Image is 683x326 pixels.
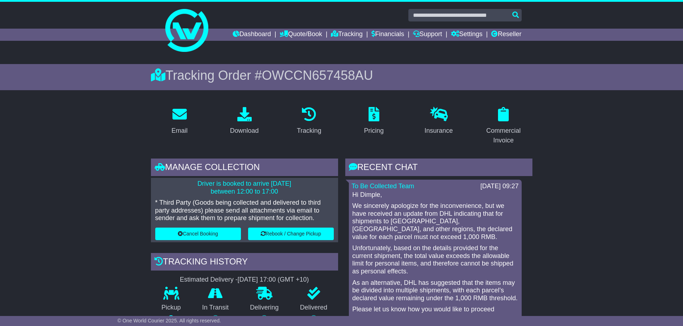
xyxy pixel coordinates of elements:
div: Pricing [364,126,384,136]
a: Financials [371,29,404,41]
a: To Be Collected Team [352,183,414,190]
button: Rebook / Change Pickup [248,228,334,240]
button: Cancel Booking [155,228,241,240]
p: Delivered [289,304,338,312]
a: Email [167,104,192,138]
p: In Transit [191,304,239,312]
a: Support [413,29,442,41]
p: As an alternative, DHL has suggested that the items may be divided into multiple shipments, with ... [352,279,518,302]
div: Estimated Delivery - [151,276,338,284]
p: Pickup [151,304,192,312]
p: * Third Party (Goods being collected and delivered to third party addresses) please send all atta... [155,199,334,222]
a: Dashboard [233,29,271,41]
a: Pricing [359,104,388,138]
a: Insurance [420,104,457,138]
div: Tracking [297,126,321,136]
a: Tracking [331,29,362,41]
a: Quote/Book [280,29,322,41]
p: Hi Dimple, [352,191,518,199]
p: Delivering [239,304,290,312]
div: Manage collection [151,159,338,178]
a: Download [225,104,263,138]
p: Unfortunately, based on the details provided for the current shipment, the total value exceeds th... [352,244,518,275]
div: RECENT CHAT [345,159,532,178]
p: Please let us know how you would like to proceed [352,306,518,313]
span: © One World Courier 2025. All rights reserved. [118,318,221,323]
div: Email [171,126,188,136]
div: Tracking history [151,253,338,272]
a: Tracking [292,104,326,138]
div: Download [230,126,259,136]
div: [DATE] 09:27 [480,183,519,190]
a: Settings [451,29,483,41]
div: Tracking Order # [151,68,532,83]
a: Commercial Invoice [475,104,532,148]
a: Reseller [491,29,521,41]
span: OWCCN657458AU [262,68,373,83]
div: [DATE] 17:00 (GMT +10) [238,276,309,284]
p: Driver is booked to arrive [DATE] between 12:00 to 17:00 [155,180,334,195]
p: We sincerely apologize for the inconvenience, but we have received an update from DHL indicating ... [352,202,518,241]
div: Insurance [424,126,453,136]
div: Commercial Invoice [479,126,528,145]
